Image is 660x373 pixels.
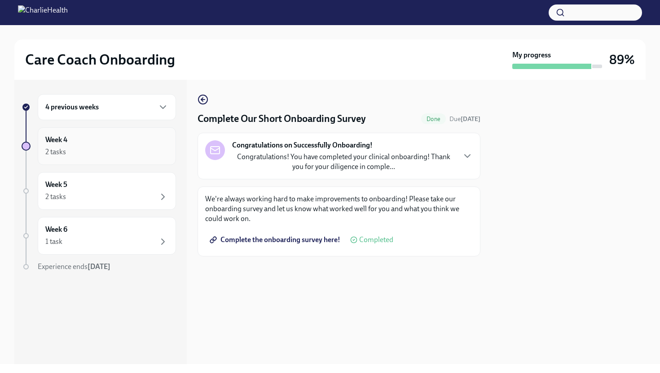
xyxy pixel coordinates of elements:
h6: 4 previous weeks [45,102,99,112]
h2: Care Coach Onboarding [25,51,175,69]
span: September 16th, 2025 08:00 [449,115,480,123]
h3: 89% [609,52,635,68]
strong: [DATE] [461,115,480,123]
strong: My progress [512,50,551,60]
div: 4 previous weeks [38,94,176,120]
div: 1 task [45,237,62,247]
span: Complete the onboarding survey here! [211,235,340,244]
img: CharlieHealth [18,5,68,20]
p: Congratulations! You have completed your clinical onboarding! Thank you for your diligence in com... [232,152,455,172]
span: Done [421,116,446,122]
a: Week 61 task [22,217,176,255]
a: Week 42 tasks [22,127,176,165]
h6: Week 4 [45,135,67,145]
span: Experience ends [38,262,110,271]
strong: [DATE] [88,262,110,271]
div: 2 tasks [45,192,66,202]
h6: Week 5 [45,180,67,190]
strong: Congratulations on Successfully Onboarding! [232,140,373,150]
a: Complete the onboarding survey here! [205,231,347,249]
span: Completed [359,236,393,243]
p: We're always working hard to make improvements to onboarding! Please take our onboarding survey a... [205,194,473,224]
h4: Complete Our Short Onboarding Survey [198,112,366,126]
div: 2 tasks [45,147,66,157]
span: Due [449,115,480,123]
a: Week 52 tasks [22,172,176,210]
h6: Week 6 [45,225,67,234]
